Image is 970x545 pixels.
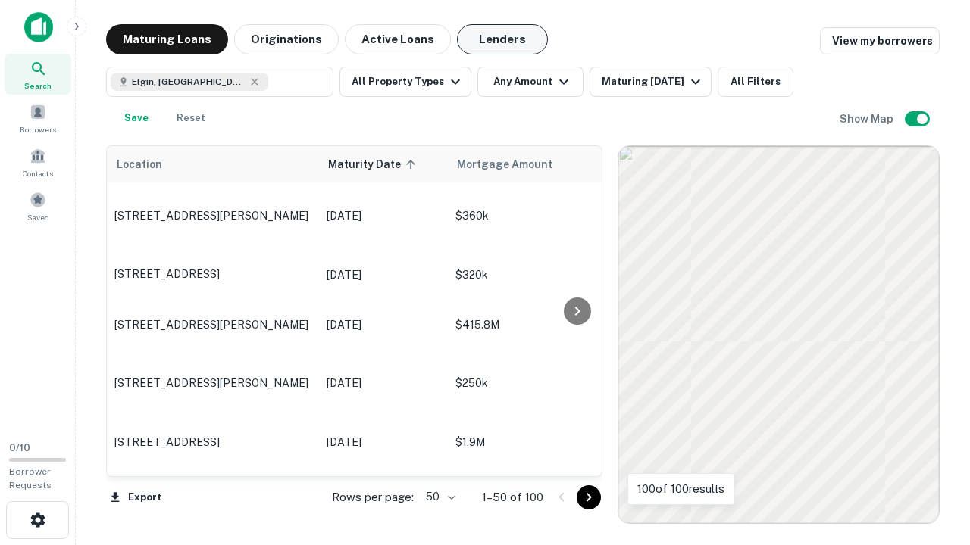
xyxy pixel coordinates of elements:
[327,266,440,283] p: [DATE]
[132,75,246,89] span: Elgin, [GEOGRAPHIC_DATA], [GEOGRAPHIC_DATA]
[820,27,940,54] a: View my borrowers
[27,211,49,223] span: Saved
[455,207,607,224] p: $360k
[116,155,162,173] span: Location
[9,466,52,490] span: Borrower Requests
[455,266,607,283] p: $320k
[327,316,440,333] p: [DATE]
[455,316,607,333] p: $415.8M
[114,318,311,332] p: [STREET_ADDRESS][PERSON_NAME]
[840,111,896,127] h6: Show Map
[319,146,448,182] th: Maturity Date
[339,67,471,97] button: All Property Types
[114,376,311,390] p: [STREET_ADDRESS][PERSON_NAME]
[894,375,970,448] iframe: Chat Widget
[327,434,440,450] p: [DATE]
[328,155,421,173] span: Maturity Date
[5,185,71,226] a: Saved
[590,67,712,97] button: Maturing [DATE]
[5,54,71,95] a: Search
[457,155,572,173] span: Mortgage Amount
[327,375,440,391] p: [DATE]
[420,486,458,508] div: 50
[9,442,30,453] span: 0 / 10
[455,434,607,450] p: $1.9M
[167,103,215,133] button: Reset
[637,480,724,498] p: 100 of 100 results
[107,146,319,182] th: Location
[23,167,53,179] span: Contacts
[448,146,615,182] th: Mortgage Amount
[114,209,311,223] p: [STREET_ADDRESS][PERSON_NAME]
[112,103,161,133] button: Save your search to get updates of matches that match your search criteria.
[577,485,601,509] button: Go to next page
[457,24,548,54] button: Lenders
[106,24,228,54] button: Maturing Loans
[482,488,543,506] p: 1–50 of 100
[20,123,56,135] span: Borrowers
[477,67,584,97] button: Any Amount
[114,267,311,281] p: [STREET_ADDRESS]
[718,67,793,97] button: All Filters
[327,207,440,224] p: [DATE]
[24,12,53,42] img: capitalize-icon.png
[234,24,339,54] button: Originations
[5,142,71,182] a: Contacts
[114,435,311,449] p: [STREET_ADDRESS]
[332,488,414,506] p: Rows per page:
[5,98,71,139] a: Borrowers
[106,486,165,509] button: Export
[455,375,607,391] p: $250k
[602,73,705,91] div: Maturing [DATE]
[345,24,451,54] button: Active Loans
[618,146,939,523] div: 0 0
[24,79,52,92] span: Search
